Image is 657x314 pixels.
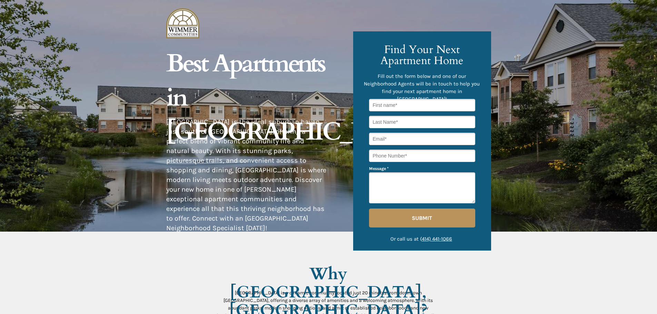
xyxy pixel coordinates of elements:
a: 414) 441-1066 [422,236,452,242]
button: SUBMIT [369,209,475,227]
input: Phone Number* [369,150,475,162]
input: Last Name* [369,116,475,128]
input: First name* [369,99,475,111]
span: SUBMIT [369,215,475,221]
span: Message * [369,166,389,171]
span: Best Apartments in [GEOGRAPHIC_DATA] [166,47,423,149]
input: Email* [369,133,475,145]
span: Find Your Next Apartment Home [380,42,464,68]
span: Or call us at ( [390,236,454,242]
span: Fill out the form below and one of our Neighborhood Agents will be in touch to help you find your... [364,73,480,102]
